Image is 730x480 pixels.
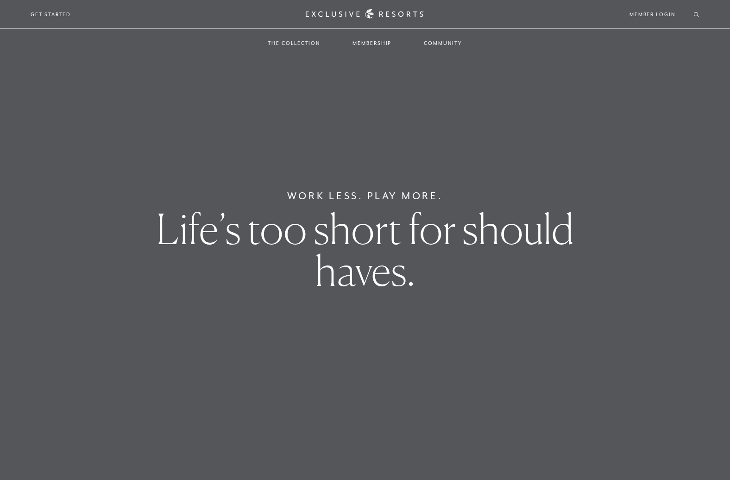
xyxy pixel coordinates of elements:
h6: Work Less. Play More. [287,189,443,203]
a: The Collection [258,30,329,57]
h1: Life’s too short for should haves. [128,208,603,291]
a: Membership [343,30,401,57]
a: Member Login [629,10,675,19]
a: Community [415,30,471,57]
a: Get Started [31,10,71,19]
